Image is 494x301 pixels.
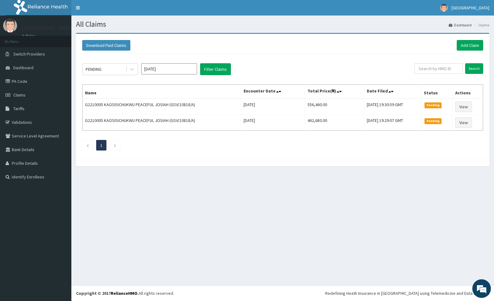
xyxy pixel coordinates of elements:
[455,117,472,128] a: View
[449,22,472,28] a: Dashboard
[111,290,137,296] a: RelianceHMO
[451,5,489,11] span: [GEOGRAPHIC_DATA]
[114,142,116,148] a: Next page
[325,290,489,296] div: Redefining Heath Insurance in [GEOGRAPHIC_DATA] using Telemedicine and Data Science!
[86,142,89,148] a: Previous page
[453,85,483,99] th: Actions
[200,63,231,75] button: Filter Claims
[364,99,421,115] td: [DATE] 19:30:59 GMT
[457,40,483,51] a: Add Claim
[22,34,37,38] a: Online
[86,66,101,72] div: PENDING
[415,63,463,74] input: Search by HMO ID
[440,4,448,12] img: User Image
[305,85,364,99] th: Total Price(₦)
[364,85,421,99] th: Date Filed
[76,290,139,296] strong: Copyright © 2017 .
[241,115,305,131] td: [DATE]
[13,106,25,111] span: Tariffs
[241,99,305,115] td: [DATE]
[424,102,442,108] span: Pending
[364,115,421,131] td: [DATE] 19:29:07 GMT
[71,285,494,301] footer: All rights reserved.
[3,19,17,33] img: User Image
[22,25,73,31] p: [GEOGRAPHIC_DATA]
[13,92,25,98] span: Claims
[305,99,364,115] td: 556,460.00
[472,22,489,28] li: Claims
[141,63,197,74] input: Select Month and Year
[13,51,45,57] span: Switch Providers
[465,63,483,74] input: Search
[455,101,472,112] a: View
[82,40,130,51] button: Download Paid Claims
[83,115,241,131] td: G2210005 KAOSISICHUKWU PEACEFUL JOSIAH (GSV/10818/A)
[100,142,102,148] a: Page 1 is your current page
[424,118,442,124] span: Pending
[76,20,489,28] h1: All Claims
[241,85,305,99] th: Encounter Date
[13,65,34,70] span: Dashboard
[83,85,241,99] th: Name
[305,115,364,131] td: 462,680.00
[83,99,241,115] td: G2210005 KAOSISICHUKWU PEACEFUL JOSIAH (GSV/10818/A)
[421,85,453,99] th: Status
